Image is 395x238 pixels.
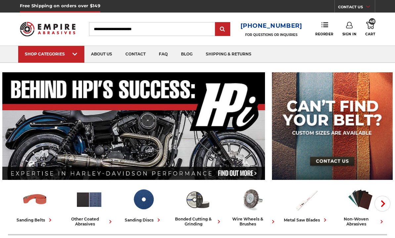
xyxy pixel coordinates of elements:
[284,217,329,223] div: metal saw blades
[75,186,103,213] img: Other Coated Abrasives
[241,33,302,37] p: FOR QUESTIONS OR INQUIRIES
[216,23,229,36] input: Submit
[17,217,54,223] div: sanding belts
[347,186,374,213] img: Non-woven Abrasives
[342,32,357,36] span: Sign In
[125,217,162,223] div: sanding discs
[199,46,258,63] a: shipping & returns
[2,72,265,180] img: Banner for an interview featuring Horsepower Inc who makes Harley performance upgrades featured o...
[369,18,375,25] span: 48
[173,217,222,226] div: bonded cutting & grinding
[241,21,302,31] a: [PHONE_NUMBER]
[336,186,385,226] a: non-woven abrasives
[25,51,78,56] div: SHOP CATEGORIES
[338,3,375,13] a: CONTACT US
[65,217,114,226] div: other coated abrasives
[292,186,320,213] img: Metal Saw Blades
[20,18,76,40] img: Empire Abrasives
[11,186,60,223] a: sanding belts
[282,186,331,223] a: metal saw blades
[365,22,375,36] a: 48 Cart
[84,46,119,63] a: about us
[315,32,333,36] span: Reorder
[184,186,211,213] img: Bonded Cutting & Grinding
[173,186,222,226] a: bonded cutting & grinding
[130,186,157,213] img: Sanding Discs
[315,22,333,36] a: Reorder
[119,46,152,63] a: contact
[174,46,199,63] a: blog
[21,186,49,213] img: Sanding Belts
[272,72,393,180] img: promo banner for custom belts.
[336,217,385,226] div: non-woven abrasives
[65,186,114,226] a: other coated abrasives
[119,186,168,223] a: sanding discs
[238,186,266,213] img: Wire Wheels & Brushes
[228,186,277,226] a: wire wheels & brushes
[365,32,375,36] span: Cart
[374,196,390,212] button: Next
[152,46,174,63] a: faq
[228,217,277,226] div: wire wheels & brushes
